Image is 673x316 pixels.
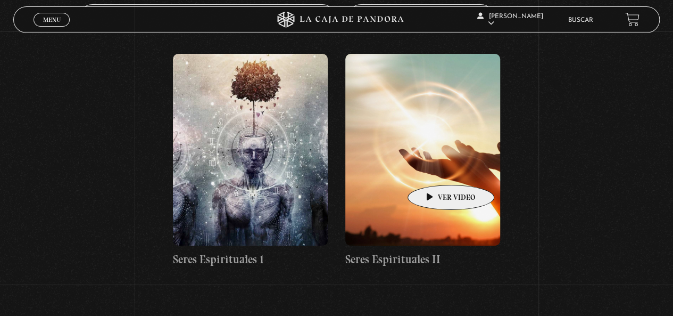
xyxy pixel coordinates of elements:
h4: Seres Espirituales 1 [173,251,328,268]
span: Cerrar [39,26,64,33]
h4: Seres Espirituales II [345,251,500,268]
a: Seres Espirituales II [345,54,500,268]
span: [PERSON_NAME] [477,13,543,27]
span: Menu [43,17,61,23]
a: Seres Espirituales 1 [173,54,328,268]
a: Buscar [568,17,593,23]
a: View your shopping cart [625,12,639,27]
